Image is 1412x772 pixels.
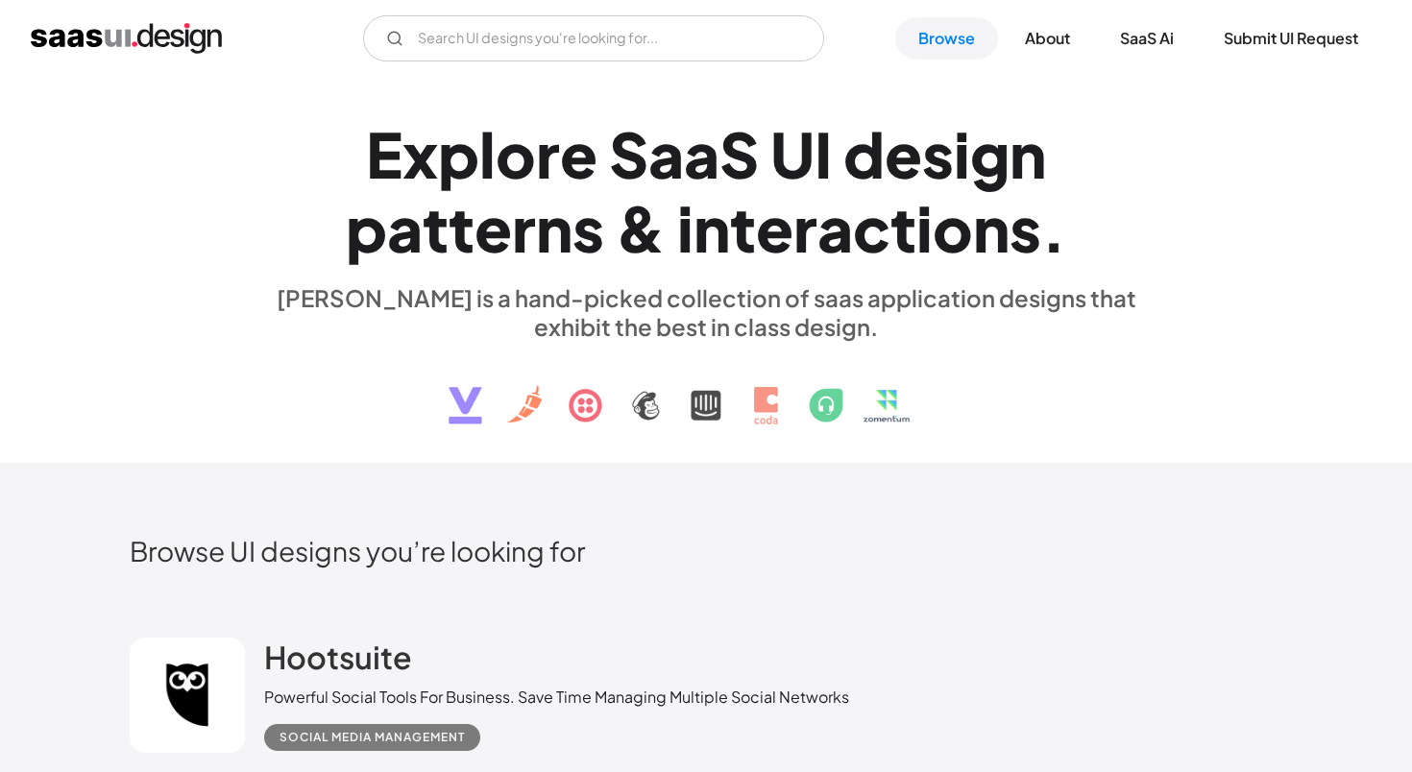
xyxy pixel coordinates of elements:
div: n [536,191,572,265]
div: a [387,191,423,265]
div: o [933,191,973,265]
div: c [853,191,890,265]
div: I [815,117,832,191]
div: e [756,191,793,265]
div: r [793,191,817,265]
div: e [885,117,922,191]
div: p [438,117,479,191]
a: About [1002,17,1093,60]
form: Email Form [363,15,824,61]
div: x [402,117,438,191]
div: a [817,191,853,265]
div: [PERSON_NAME] is a hand-picked collection of saas application designs that exhibit the best in cl... [264,283,1148,341]
div: i [954,117,970,191]
div: n [1010,117,1046,191]
div: Social Media Management [280,726,465,749]
h1: Explore SaaS UI design patterns & interactions. [264,117,1148,265]
h2: Hootsuite [264,638,412,676]
h2: Browse UI designs you’re looking for [130,534,1282,567]
div: e [560,117,597,191]
a: Hootsuite [264,638,412,686]
div: a [648,117,684,191]
div: E [366,117,402,191]
div: Powerful Social Tools For Business. Save Time Managing Multiple Social Networks [264,686,849,709]
div: t [449,191,475,265]
div: a [684,117,719,191]
a: SaaS Ai [1097,17,1197,60]
div: e [475,191,512,265]
div: t [890,191,916,265]
div: r [536,117,560,191]
div: i [916,191,933,265]
div: s [572,191,604,265]
div: r [512,191,536,265]
div: S [719,117,759,191]
div: s [922,117,954,191]
a: Submit UI Request [1201,17,1381,60]
a: home [31,23,222,54]
div: l [479,117,496,191]
div: s [1010,191,1041,265]
div: . [1041,191,1066,265]
img: text, icon, saas logo [415,341,997,441]
div: g [970,117,1010,191]
div: U [770,117,815,191]
input: Search UI designs you're looking for... [363,15,824,61]
div: n [973,191,1010,265]
div: o [496,117,536,191]
a: Browse [895,17,998,60]
div: n [694,191,730,265]
div: p [346,191,387,265]
div: i [677,191,694,265]
div: t [730,191,756,265]
div: & [616,191,666,265]
div: S [609,117,648,191]
div: d [843,117,885,191]
div: t [423,191,449,265]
